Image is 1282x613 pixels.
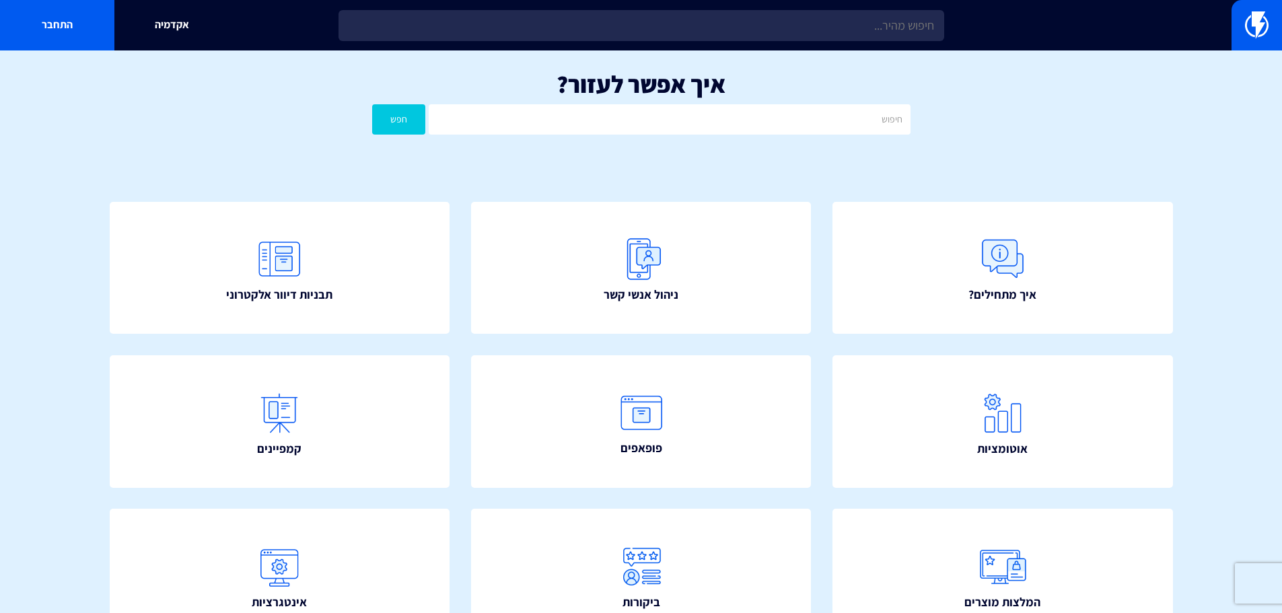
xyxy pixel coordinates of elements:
a: ניהול אנשי קשר [471,202,812,334]
h1: איך אפשר לעזור? [20,71,1262,98]
a: תבניות דיוור אלקטרוני [110,202,450,334]
input: חיפוש מהיר... [339,10,944,41]
a: פופאפים [471,355,812,488]
span: קמפיינים [257,440,301,458]
span: תבניות דיוור אלקטרוני [226,286,332,303]
a: קמפיינים [110,355,450,488]
a: איך מתחילים? [832,202,1173,334]
span: פופאפים [620,439,662,457]
span: המלצות מוצרים [964,593,1040,611]
a: אוטומציות [832,355,1173,488]
input: חיפוש [429,104,910,135]
span: ביקורות [622,593,660,611]
span: אוטומציות [977,440,1028,458]
span: איך מתחילים? [968,286,1036,303]
span: ניהול אנשי קשר [604,286,678,303]
button: חפש [372,104,426,135]
span: אינטגרציות [252,593,307,611]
